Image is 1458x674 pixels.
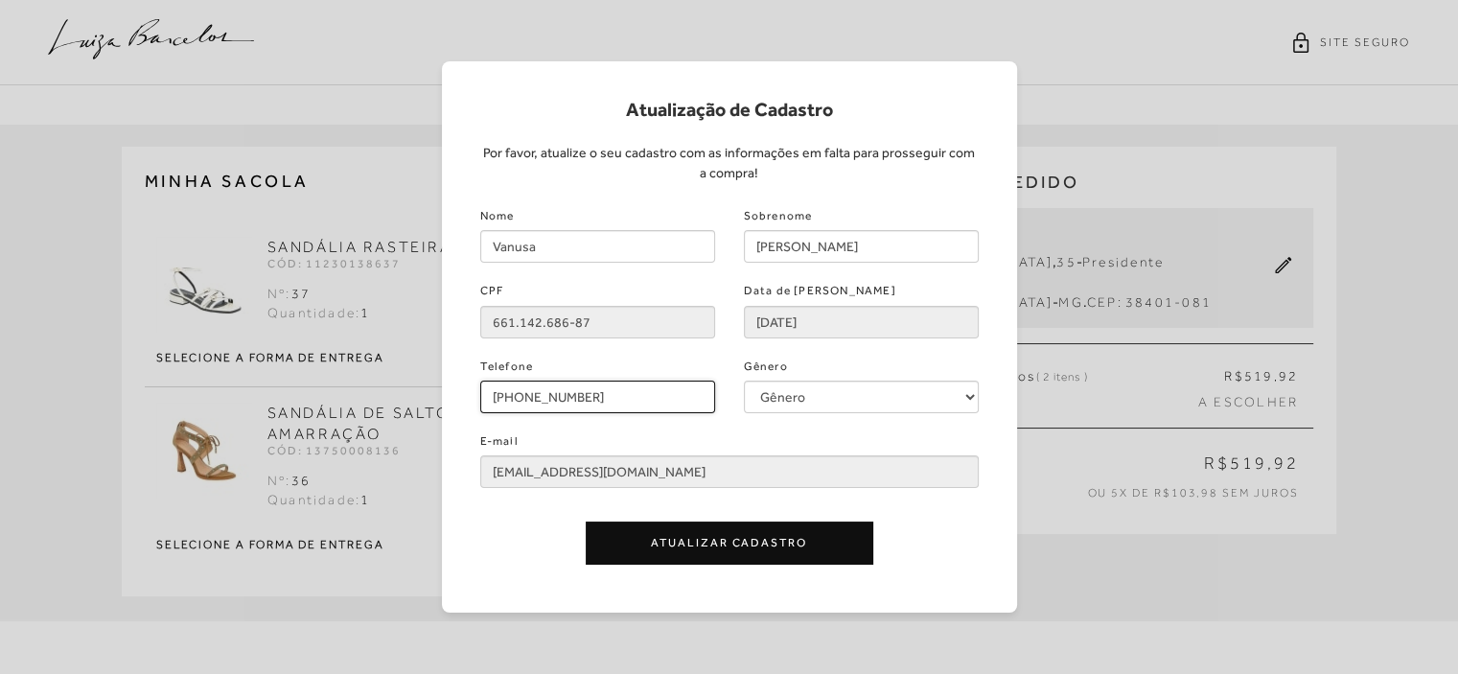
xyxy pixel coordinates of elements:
[480,381,715,413] input: Telefone
[744,282,896,300] label: Data de [PERSON_NAME]
[480,282,504,300] label: CPF
[480,432,519,451] label: E-mail
[744,230,979,263] input: Sobrenome
[744,358,788,376] label: Gênero
[480,455,979,488] input: E-mail
[480,230,715,263] input: Nome
[744,306,979,338] input: dd/mm/aaaa
[466,95,993,124] h1: Atualização de Cadastro
[480,306,715,338] input: 000.000.000-00
[586,522,873,565] button: Atualizar Cadastro
[480,358,534,376] label: Telefone
[744,207,813,225] label: Sobrenome
[480,207,515,225] label: Nome
[466,143,993,183] p: Por favor, atualize o seu cadastro com as informações em falta para prosseguir com a compra!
